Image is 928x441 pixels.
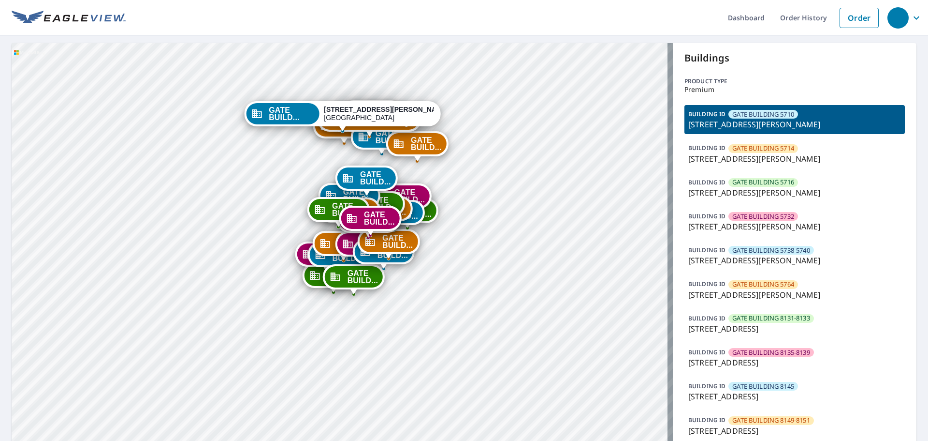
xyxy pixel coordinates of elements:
span: GATE BUILDING 5764 [732,280,794,289]
p: Premium [684,86,905,93]
div: Dropped pin, building GATE BUILDING 8241-8243, Commercial property, 8241 Southwestern Blvd Dallas... [307,197,369,227]
p: BUILDING ID [688,246,725,254]
div: Dropped pin, building GATE BUILDING 8205, Commercial property, 8205 Southwestern Blvd Dallas, TX ... [363,200,425,230]
div: Dropped pin, building GATE BUILDING 8215, Commercial property, 8215 Southwestern Blvd Dallas, TX ... [343,191,405,221]
span: GATE BUILD... [343,188,374,203]
div: Dropped pin, building GATE BUILDING 8153, Commercial property, 8133 Southwestern Blvd Dallas, TX ... [323,264,385,294]
span: GATE BUILD... [411,137,441,151]
p: [STREET_ADDRESS] [688,425,901,437]
span: GATE BUILD... [382,234,413,249]
span: GATE BUILD... [367,197,398,211]
p: BUILDING ID [688,178,725,186]
img: EV Logo [12,11,126,25]
p: [STREET_ADDRESS][PERSON_NAME] [688,119,901,130]
div: Dropped pin, building GATE BUILDING 8171-8173, Commercial property, 8219 Southwestern Blvd Dallas... [358,229,420,259]
p: BUILDING ID [688,212,725,220]
p: [STREET_ADDRESS][PERSON_NAME] [688,289,901,301]
p: [STREET_ADDRESS][PERSON_NAME] [688,221,901,232]
p: BUILDING ID [688,314,725,322]
p: BUILDING ID [688,280,725,288]
p: [STREET_ADDRESS][PERSON_NAME] [688,187,901,198]
span: GATE BUILD... [364,211,394,226]
div: [GEOGRAPHIC_DATA] [324,106,434,122]
span: GATE BUILDING 8145 [732,382,794,391]
div: Dropped pin, building GATE BUILDING 8159-8161, Commercial property, 8135 Southwestern Blvd Dallas... [335,231,397,261]
span: GATE BUILDING 5732 [732,212,794,221]
div: Dropped pin, building GATE BUILDING 8203, Commercial property, 8203 Southwestern Blvd Dallas, TX ... [370,183,432,213]
span: GATE BUILDING 8135-8139 [732,348,810,357]
p: [STREET_ADDRESS][PERSON_NAME] [688,153,901,165]
span: GATE BUILD... [360,171,391,185]
p: BUILDING ID [688,382,725,390]
div: Dropped pin, building GATE BUILDING 8275, Commercial property, 8275 Southwestern Blvd Dallas, TX ... [339,206,401,236]
p: Product type [684,77,905,86]
span: GATE BUILD... [377,244,408,259]
div: Dropped pin, building GATE BUILDING 5738-5740, Commercial property, 5710 Caruth Haven Ln Dallas, ... [351,124,413,154]
div: Dropped pin, building GATE BUILDING 8149-8151, Commercial property, 8131 Southwestern Blvd Dallas... [312,231,374,261]
div: Dropped pin, building GATE BUILDING 8131-8133, Commercial property, 8135 Southwestern Blvd Dallas... [302,263,364,293]
span: GATE BUILD... [343,203,374,217]
p: [STREET_ADDRESS] [688,323,901,335]
p: [STREET_ADDRESS] [688,357,901,368]
span: GATE BUILDING 5716 [732,178,794,187]
p: [STREET_ADDRESS][PERSON_NAME] [688,255,901,266]
p: BUILDING ID [688,348,725,356]
span: GATE BUILDING 8149-8151 [732,416,810,425]
span: GATE BUILD... [332,202,362,217]
p: BUILDING ID [688,416,725,424]
div: Dropped pin, building GATE BUILDING 8145, Commercial property, 8131 Southwestern Blvd Dallas, TX ... [307,242,369,272]
span: GATE BUILDING 5714 [732,144,794,153]
span: GATE BUILDING 5710 [732,110,794,119]
div: Dropped pin, building GATE BUILDING 8231-8233, Commercial property, 8233 Southwestern Blvd Dallas... [319,198,380,228]
div: Dropped pin, building GATE BUILDING 8227, Commercial property, 8227 Southwestern Blvd Dallas, TX ... [319,183,380,213]
span: GATE BUILD... [394,189,425,203]
p: Buildings [684,51,905,65]
div: Dropped pin, building GATE BUILDING 8201, Commercial property, 8201 Southwestern Blvd Dallas, TX ... [377,198,438,228]
p: BUILDING ID [688,144,725,152]
div: Dropped pin, building GATE BUILDING 8209, Commercial property, 8209 Southwestern Blvd Dallas, TX ... [351,196,413,226]
span: GATE BUILD... [269,106,314,121]
div: Dropped pin, building GATE BUILDING 8165-8167, Commercial property, 8219 Southwestern Blvd Dallas... [353,239,415,269]
span: GATE BUILD... [332,247,362,262]
span: GATE BUILD... [376,201,406,216]
span: GATE BUILDING 5738-5740 [732,246,810,255]
span: GATE BUILD... [348,270,378,284]
p: [STREET_ADDRESS] [688,391,901,402]
a: Order [840,8,879,28]
span: GATE BUILD... [376,130,406,144]
span: GATE BUILD... [388,205,418,220]
strong: [STREET_ADDRESS][PERSON_NAME] [324,106,449,113]
div: Dropped pin, building GATE BUILDING 8135-8139, Commercial property, 8137 Southwestern Blvd Dallas... [295,242,357,272]
span: GATE BUILDING 8131-8133 [732,314,810,323]
div: Dropped pin, building GATE BUILDING 8277, Commercial property, 8277 Southwestern Blvd Dallas, TX ... [335,166,397,196]
p: BUILDING ID [688,110,725,118]
div: Dropped pin, building GATE BUILDING 5710, Commercial property, 5704 Caruth Haven Ln Dallas, TX 75206 [244,101,441,131]
div: Dropped pin, building GATE BUILDING 5764, Commercial property, 5760 Caruth Haven Ln Dallas, TX 75206 [386,131,448,161]
div: Dropped pin, building GATE BUILDING 5732, Commercial property, 5739 Caruth Haven Ln Dallas, TX 75206 [341,100,403,130]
